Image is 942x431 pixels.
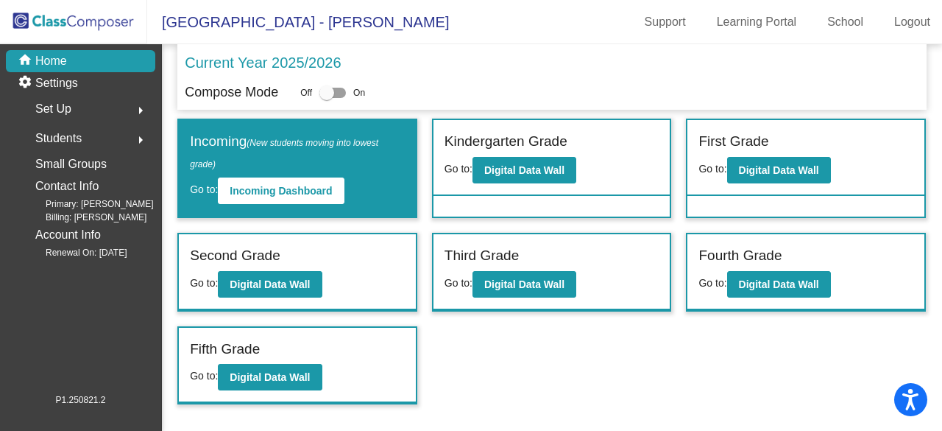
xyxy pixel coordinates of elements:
[218,271,322,298] button: Digital Data Wall
[739,164,819,176] b: Digital Data Wall
[445,131,567,153] label: Kindergarten Grade
[353,86,365,99] span: On
[727,271,831,298] button: Digital Data Wall
[230,185,332,197] b: Incoming Dashboard
[218,178,344,204] button: Incoming Dashboard
[35,74,78,92] p: Settings
[484,164,564,176] b: Digital Data Wall
[190,339,260,360] label: Fifth Grade
[147,10,449,34] span: [GEOGRAPHIC_DATA] - [PERSON_NAME]
[35,176,99,197] p: Contact Info
[230,371,310,383] b: Digital Data Wall
[445,163,472,175] span: Go to:
[300,86,312,99] span: Off
[815,10,875,34] a: School
[698,131,768,153] label: First Grade
[698,163,726,175] span: Go to:
[132,131,149,149] mat-icon: arrow_right
[22,211,146,224] span: Billing: [PERSON_NAME]
[230,278,310,290] b: Digital Data Wall
[18,52,35,70] mat-icon: home
[698,245,782,267] label: Fourth Grade
[190,131,405,173] label: Incoming
[185,52,341,74] p: Current Year 2025/2026
[22,246,127,259] span: Renewal On: [DATE]
[445,245,519,267] label: Third Grade
[727,157,831,183] button: Digital Data Wall
[22,197,154,211] span: Primary: [PERSON_NAME]
[35,52,67,70] p: Home
[35,99,71,119] span: Set Up
[190,370,218,382] span: Go to:
[35,225,101,245] p: Account Info
[705,10,809,34] a: Learning Portal
[190,138,378,169] span: (New students moving into lowest grade)
[185,83,278,102] p: Compose Mode
[35,154,107,175] p: Small Groups
[484,278,564,290] b: Digital Data Wall
[472,157,576,183] button: Digital Data Wall
[190,183,218,195] span: Go to:
[35,128,82,149] span: Students
[882,10,942,34] a: Logout
[190,245,280,267] label: Second Grade
[18,74,35,92] mat-icon: settings
[472,271,576,298] button: Digital Data Wall
[218,364,322,390] button: Digital Data Wall
[132,102,149,119] mat-icon: arrow_right
[190,277,218,289] span: Go to:
[633,10,698,34] a: Support
[698,277,726,289] span: Go to:
[445,277,472,289] span: Go to:
[739,278,819,290] b: Digital Data Wall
